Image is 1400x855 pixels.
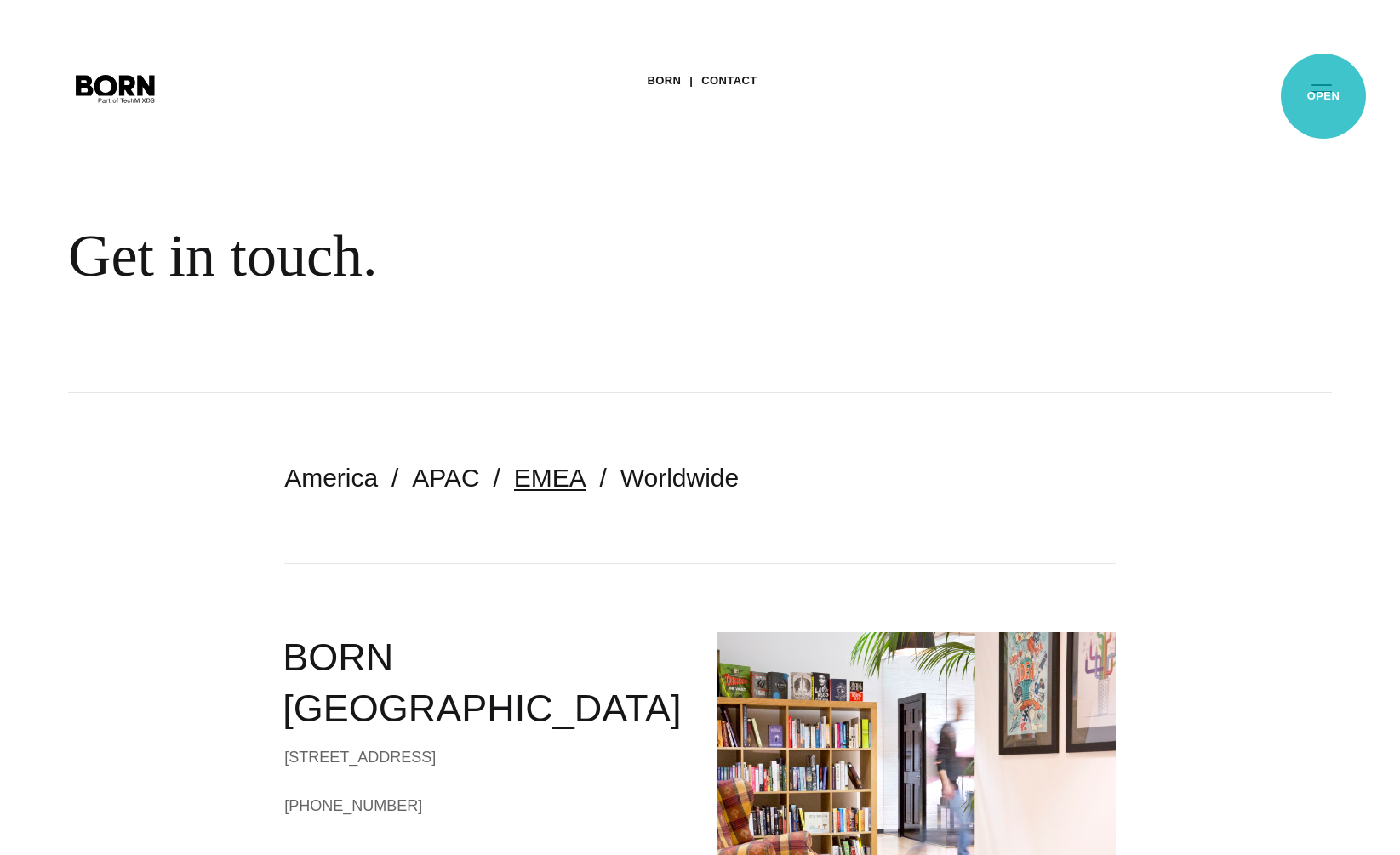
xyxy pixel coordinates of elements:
[284,464,378,492] a: America
[284,744,683,770] div: [STREET_ADDRESS]
[701,68,757,94] a: Contact
[514,464,586,492] a: EMEA
[284,793,683,818] a: [PHONE_NUMBER]
[620,464,740,492] a: Worldwide
[1301,70,1342,105] button: Open
[283,632,683,735] h2: BORN [GEOGRAPHIC_DATA]
[68,221,1038,291] div: Get in touch.
[647,68,681,94] a: BORN
[412,464,479,492] a: APAC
